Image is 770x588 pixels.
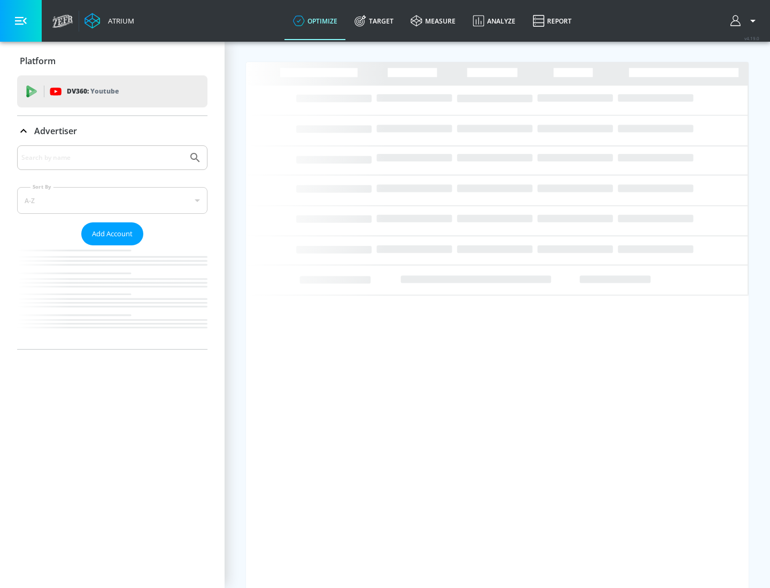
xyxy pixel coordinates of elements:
span: v 4.19.0 [744,35,759,41]
div: Platform [17,46,207,76]
a: optimize [284,2,346,40]
p: Platform [20,55,56,67]
div: Atrium [104,16,134,26]
span: Add Account [92,228,133,240]
nav: list of Advertiser [17,245,207,349]
div: DV360: Youtube [17,75,207,107]
a: Report [524,2,580,40]
label: Sort By [30,183,53,190]
input: Search by name [21,151,183,165]
p: DV360: [67,86,119,97]
a: measure [402,2,464,40]
div: Advertiser [17,116,207,146]
a: Target [346,2,402,40]
a: Atrium [84,13,134,29]
p: Youtube [90,86,119,97]
div: Advertiser [17,145,207,349]
p: Advertiser [34,125,77,137]
button: Add Account [81,222,143,245]
div: A-Z [17,187,207,214]
a: Analyze [464,2,524,40]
